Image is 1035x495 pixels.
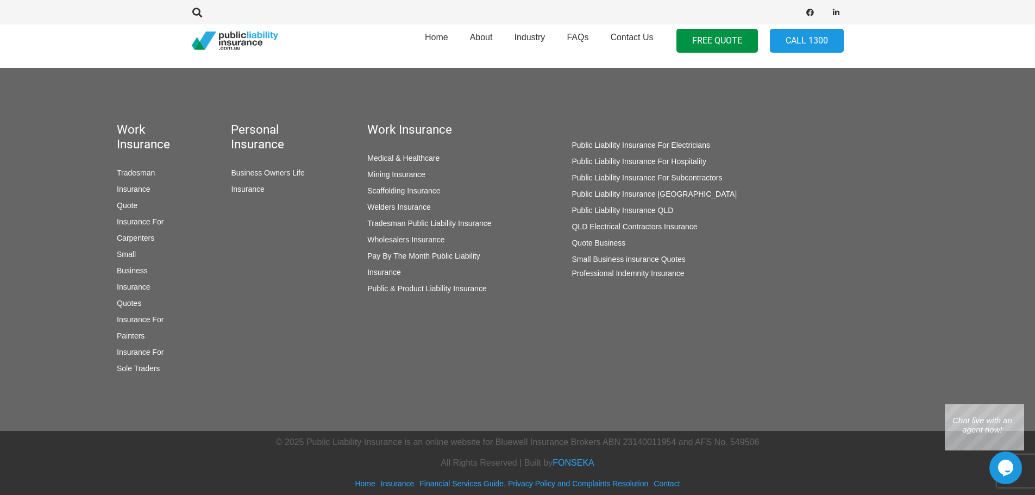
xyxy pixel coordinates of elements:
[802,5,818,20] a: Facebook
[572,122,782,137] h5: Work Insurance
[109,436,926,448] p: © 2025 Public Liability Insurance is an online website for Bluewell Insurance Brokers ABN 2314001...
[117,122,168,152] h5: Work Insurance
[187,8,209,17] a: Search
[829,5,844,20] a: LinkedIn
[610,33,653,42] span: Contact Us
[553,458,594,467] a: FONSEKA
[109,457,926,469] p: All Rights Reserved | Built by
[556,21,599,60] a: FAQs
[572,269,684,278] a: Professional Indemnity Insurance
[355,479,375,488] a: Home
[231,168,304,193] a: Business Owners Life Insurance
[231,122,305,152] h5: Personal Insurance
[503,21,556,60] a: Industry
[367,203,430,211] a: Welders Insurance
[117,217,164,242] a: Insurance For Carpenters
[572,255,685,264] a: Small Business insurance Quotes
[192,32,278,51] a: pli_logotransparent
[367,219,491,228] a: Tradesman Public Liability Insurance
[572,206,673,215] a: Public Liability Insurance QLD
[567,33,588,42] span: FAQs
[367,235,444,244] a: Wholesalers Insurance
[414,21,459,60] a: Home
[419,479,648,488] a: Financial Services Guide, Privacy Policy and Complaints Resolution
[770,29,844,53] a: Call 1300
[945,404,1024,450] iframe: chat widget
[367,170,425,179] a: Mining Insurance
[514,33,545,42] span: Industry
[572,190,737,198] a: Public Liability Insurance [GEOGRAPHIC_DATA]
[572,157,706,166] a: Public Liability Insurance For Hospitality
[470,33,493,42] span: About
[572,239,625,247] a: Quote Business
[367,284,486,293] a: Public & Product Liability Insurance
[117,168,155,210] a: Tradesman Insurance Quote
[572,173,722,182] a: Public Liability Insurance For Subcontractors
[676,29,758,53] a: FREE QUOTE
[367,186,440,195] a: Scaffolding Insurance
[989,452,1024,484] iframe: chat widget
[599,21,664,60] a: Contact Us
[572,222,697,231] a: QLD Electrical Contractors Insurance
[367,252,480,277] a: Pay By The Month Public Liability Insurance
[381,479,414,488] a: Insurance
[367,122,509,137] h5: Work Insurance
[654,479,680,488] a: Contact
[117,315,164,340] a: Insurance For Painters
[367,154,440,162] a: Medical & Healthcare
[459,21,504,60] a: About
[117,250,150,308] a: Small Business Insurance Quotes
[425,33,448,42] span: Home
[117,348,164,373] a: Insurance For Sole Traders
[572,141,710,149] a: Public Liability Insurance For Electricians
